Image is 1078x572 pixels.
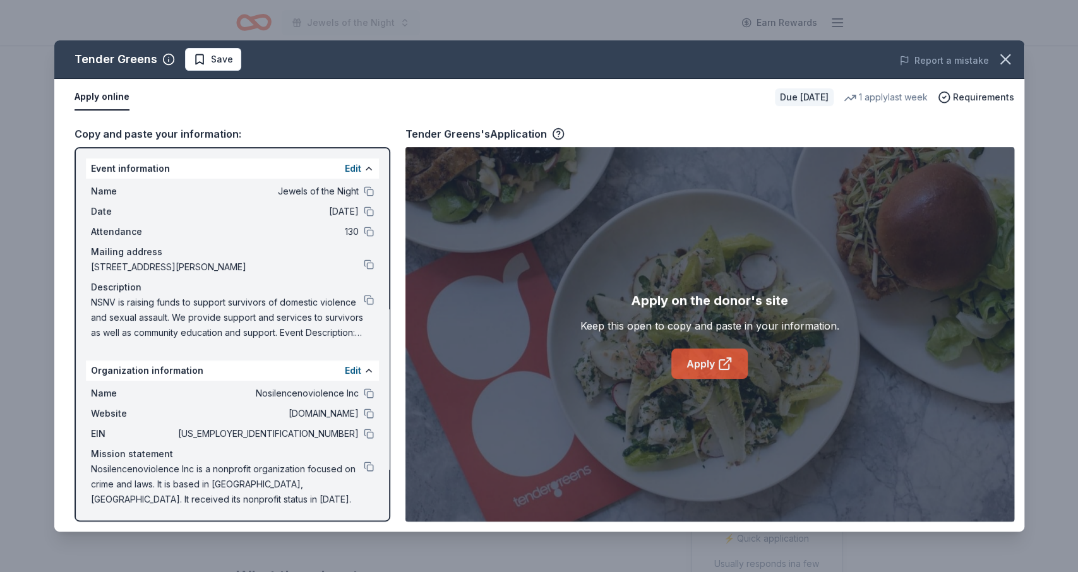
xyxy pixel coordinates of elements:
button: Edit [345,161,361,176]
span: [US_EMPLOYER_IDENTIFICATION_NUMBER] [176,426,359,441]
div: Apply on the donor's site [631,290,788,311]
span: Attendance [91,224,176,239]
span: Website [91,406,176,421]
a: Apply [671,349,748,379]
span: Jewels of the Night [176,184,359,199]
span: [DATE] [176,204,359,219]
div: Event information [86,158,379,179]
span: NSNV is raising funds to support survivors of domestic violence and sexual assault. We provide su... [91,295,364,340]
span: Date [91,204,176,219]
button: Report a mistake [899,53,989,68]
div: Organization information [86,360,379,381]
div: Description [91,280,374,295]
span: Save [211,52,233,67]
button: Save [185,48,241,71]
span: [DOMAIN_NAME] [176,406,359,421]
span: Nosilencenoviolence Inc [176,386,359,401]
div: 1 apply last week [844,90,928,105]
span: Requirements [953,90,1014,105]
span: 130 [176,224,359,239]
div: Tender Greens's Application [405,126,565,142]
button: Requirements [938,90,1014,105]
div: Keep this open to copy and paste in your information. [580,318,839,333]
span: Name [91,386,176,401]
div: Tender Greens [75,49,157,69]
span: EIN [91,426,176,441]
div: Copy and paste your information: [75,126,390,142]
span: Name [91,184,176,199]
button: Apply online [75,84,129,110]
div: Due [DATE] [775,88,834,106]
span: Nosilencenoviolence Inc is a nonprofit organization focused on crime and laws. It is based in [GE... [91,462,364,507]
div: Mailing address [91,244,374,259]
div: Mission statement [91,446,374,462]
span: [STREET_ADDRESS][PERSON_NAME] [91,259,364,275]
button: Edit [345,363,361,378]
